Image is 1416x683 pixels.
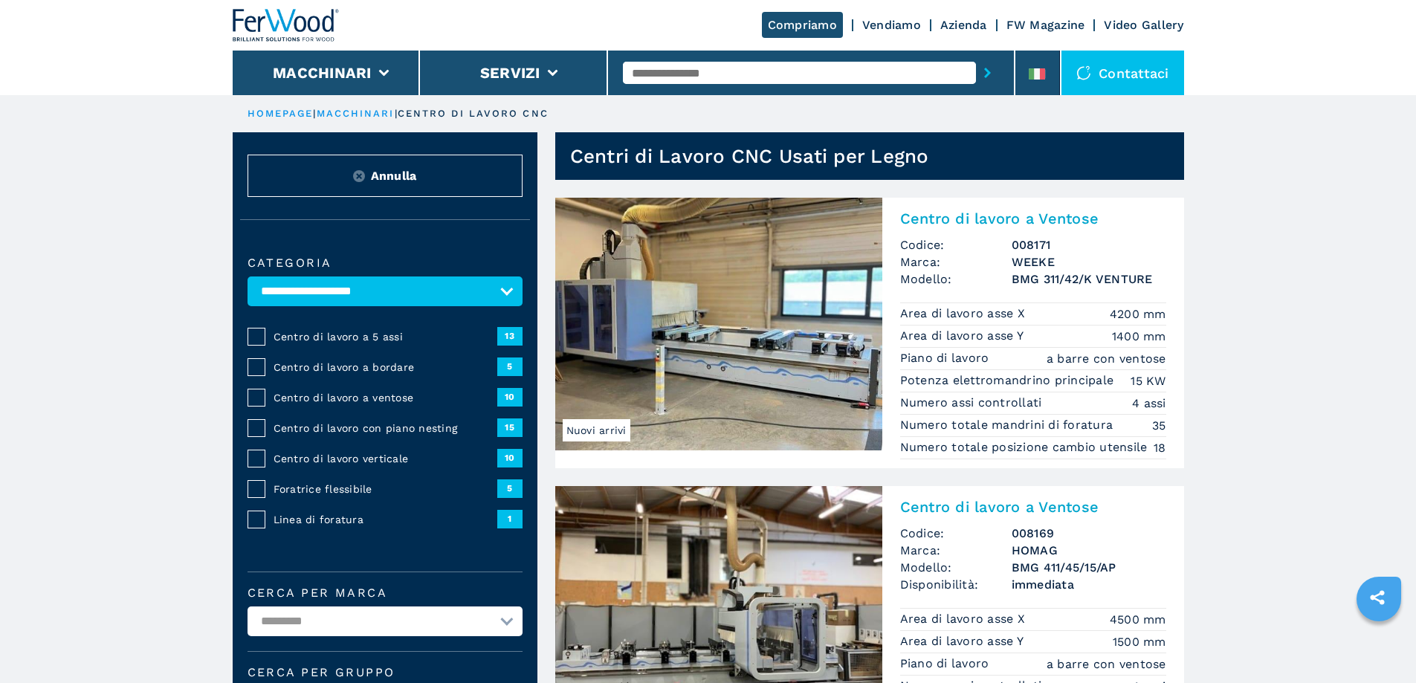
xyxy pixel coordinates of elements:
h3: 008169 [1012,525,1166,542]
span: Foratrice flessibile [274,482,497,496]
label: Cerca per marca [248,587,523,599]
label: Categoria [248,257,523,269]
p: Piano di lavoro [900,350,993,366]
h1: Centri di Lavoro CNC Usati per Legno [570,144,929,168]
a: Azienda [940,18,987,32]
span: Codice: [900,236,1012,253]
p: Area di lavoro asse Y [900,633,1028,650]
em: a barre con ventose [1047,656,1166,673]
h3: 008171 [1012,236,1166,253]
span: Nuovi arrivi [563,419,630,441]
p: Potenza elettromandrino principale [900,372,1118,389]
a: Vendiamo [862,18,921,32]
span: Annulla [371,167,417,184]
span: | [395,108,398,119]
p: centro di lavoro cnc [398,107,549,120]
span: 5 [497,479,523,497]
p: Numero totale posizione cambio utensile [900,439,1151,456]
p: Area di lavoro asse X [900,305,1029,322]
span: Modello: [900,559,1012,576]
p: Area di lavoro asse Y [900,328,1028,344]
img: Contattaci [1076,65,1091,80]
span: Cerca per Gruppo [248,667,523,679]
button: ResetAnnulla [248,155,523,197]
span: Linea di foratura [274,512,497,527]
button: Macchinari [273,64,372,82]
em: 4200 mm [1110,305,1166,323]
em: 18 [1154,439,1166,456]
p: Piano di lavoro [900,656,993,672]
a: FW Magazine [1006,18,1085,32]
span: Modello: [900,271,1012,288]
button: Servizi [480,64,540,82]
span: Centro di lavoro a 5 assi [274,329,497,344]
h2: Centro di lavoro a Ventose [900,210,1166,227]
img: Reset [353,170,365,182]
a: HOMEPAGE [248,108,314,119]
span: Disponibilità: [900,576,1012,593]
em: 1400 mm [1112,328,1166,345]
p: Numero assi controllati [900,395,1046,411]
span: 10 [497,388,523,406]
iframe: Chat [1353,616,1405,672]
span: 10 [497,449,523,467]
h3: BMG 411/45/15/AP [1012,559,1166,576]
span: Marca: [900,253,1012,271]
span: 5 [497,357,523,375]
em: a barre con ventose [1047,350,1166,367]
h2: Centro di lavoro a Ventose [900,498,1166,516]
p: Numero totale mandrini di foratura [900,417,1117,433]
a: Video Gallery [1104,18,1183,32]
em: 1500 mm [1113,633,1166,650]
span: immediata [1012,576,1166,593]
img: Ferwood [233,9,340,42]
h3: BMG 311/42/K VENTURE [1012,271,1166,288]
em: 35 [1152,417,1166,434]
span: Codice: [900,525,1012,542]
span: 15 [497,418,523,436]
a: sharethis [1359,579,1396,616]
span: 1 [497,510,523,528]
h3: WEEKE [1012,253,1166,271]
img: Centro di lavoro a Ventose WEEKE BMG 311/42/K VENTURE [555,198,882,450]
em: 4 assi [1132,395,1166,412]
p: Area di lavoro asse X [900,611,1029,627]
a: macchinari [317,108,395,119]
span: 13 [497,327,523,345]
span: | [313,108,316,119]
div: Contattaci [1061,51,1184,95]
span: Centro di lavoro a bordare [274,360,497,375]
em: 4500 mm [1110,611,1166,628]
em: 15 KW [1131,372,1166,389]
span: Centro di lavoro a ventose [274,390,497,405]
span: Centro di lavoro verticale [274,451,497,466]
h3: HOMAG [1012,542,1166,559]
span: Centro di lavoro con piano nesting [274,421,497,436]
a: Centro di lavoro a Ventose WEEKE BMG 311/42/K VENTURENuovi arriviCentro di lavoro a VentoseCodice... [555,198,1184,468]
a: Compriamo [762,12,843,38]
button: submit-button [976,56,999,90]
span: Marca: [900,542,1012,559]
